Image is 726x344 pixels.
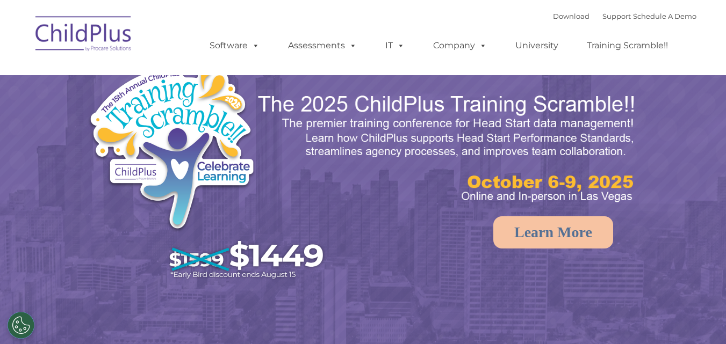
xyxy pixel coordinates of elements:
a: Support [602,12,631,20]
a: Schedule A Demo [633,12,696,20]
a: Download [553,12,590,20]
img: ChildPlus by Procare Solutions [30,9,138,62]
a: Training Scramble!! [576,35,679,56]
a: University [505,35,569,56]
button: Cookies Settings [8,312,34,339]
a: IT [375,35,415,56]
a: Learn More [493,216,613,248]
font: | [553,12,696,20]
a: Software [199,35,270,56]
a: Company [422,35,498,56]
a: Assessments [277,35,368,56]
